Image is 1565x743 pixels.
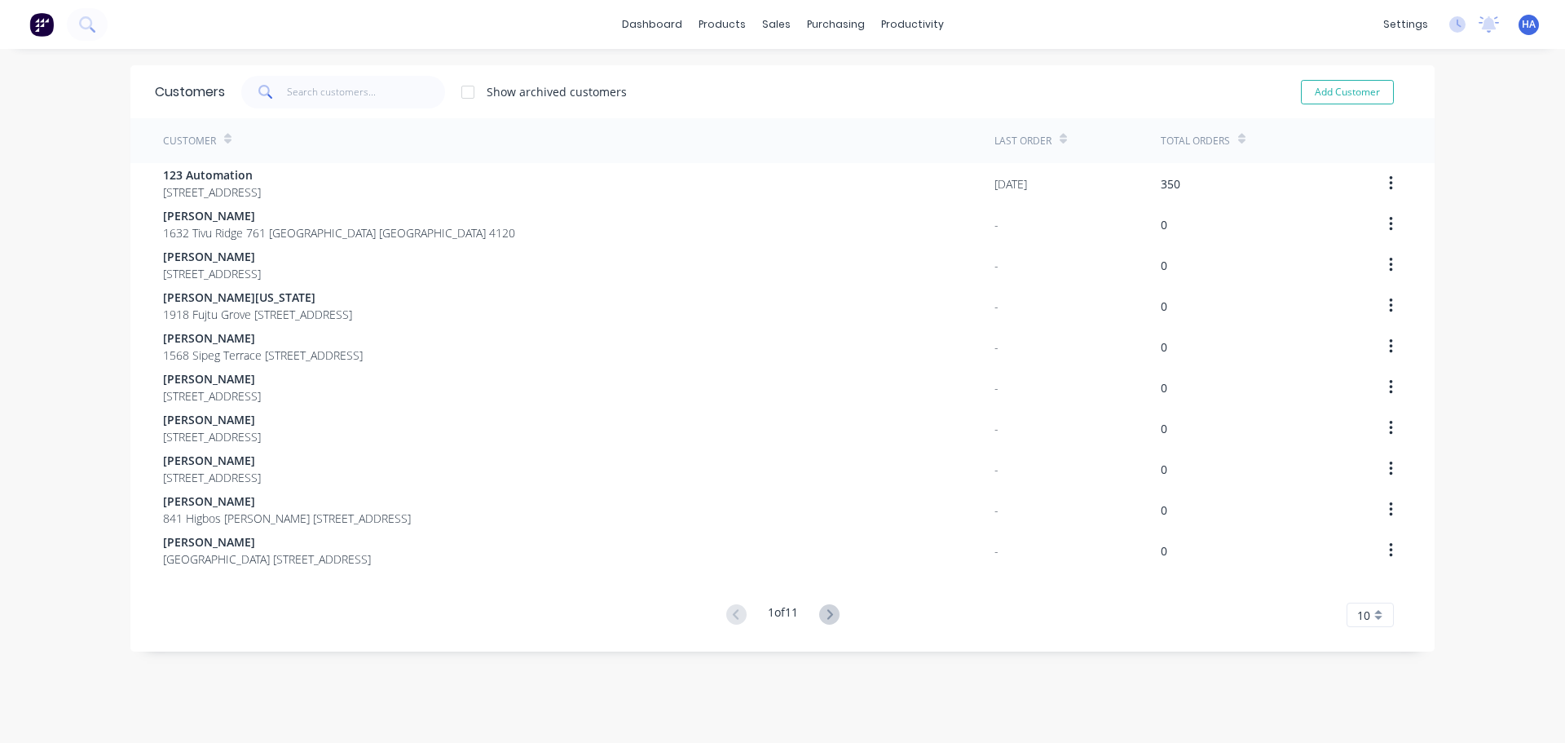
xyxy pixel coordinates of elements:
span: [STREET_ADDRESS] [163,469,261,486]
div: - [994,216,999,233]
div: - [994,461,999,478]
button: Add Customer [1301,80,1394,104]
div: 0 [1161,461,1167,478]
div: 1 of 11 [768,604,798,627]
a: dashboard [614,12,690,37]
span: [PERSON_NAME][US_STATE] [163,289,352,306]
span: [STREET_ADDRESS] [163,265,261,282]
div: Show archived customers [487,83,627,100]
div: Customer [163,134,216,148]
div: 0 [1161,257,1167,274]
div: - [994,502,999,519]
span: [PERSON_NAME] [163,329,363,347]
span: [PERSON_NAME] [163,248,261,265]
span: [GEOGRAPHIC_DATA] [STREET_ADDRESS] [163,551,371,568]
span: [PERSON_NAME] [163,370,261,387]
div: 0 [1161,379,1167,396]
span: 10 [1357,607,1370,624]
span: 1918 Fujtu Grove [STREET_ADDRESS] [163,306,352,323]
div: 0 [1161,298,1167,315]
div: - [994,338,999,356]
span: [PERSON_NAME] [163,207,515,224]
div: - [994,257,999,274]
span: 841 Higbos [PERSON_NAME] [STREET_ADDRESS] [163,510,411,527]
div: productivity [873,12,952,37]
div: 350 [1161,175,1180,192]
input: Search customers... [287,76,446,108]
div: - [994,379,999,396]
span: [STREET_ADDRESS] [163,428,261,445]
span: [PERSON_NAME] [163,533,371,551]
div: sales [754,12,799,37]
div: Customers [155,82,225,102]
div: 0 [1161,502,1167,519]
div: - [994,542,999,559]
span: [PERSON_NAME] [163,493,411,510]
div: Last Order [994,134,1051,148]
span: [PERSON_NAME] [163,452,261,469]
span: 123 Automation [163,166,261,184]
div: 0 [1161,542,1167,559]
div: 0 [1161,420,1167,437]
div: [DATE] [994,175,1027,192]
div: 0 [1161,338,1167,356]
div: settings [1375,12,1436,37]
div: - [994,298,999,315]
div: Total Orders [1161,134,1230,148]
div: products [690,12,754,37]
span: [PERSON_NAME] [163,411,261,428]
span: 1568 Sipeg Terrace [STREET_ADDRESS] [163,347,363,364]
div: purchasing [799,12,873,37]
span: 1632 Tivu Ridge 761 [GEOGRAPHIC_DATA] [GEOGRAPHIC_DATA] 4120 [163,224,515,241]
div: 0 [1161,216,1167,233]
div: - [994,420,999,437]
img: Factory [29,12,54,37]
span: [STREET_ADDRESS] [163,184,261,201]
span: HA [1522,17,1536,32]
span: [STREET_ADDRESS] [163,387,261,405]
